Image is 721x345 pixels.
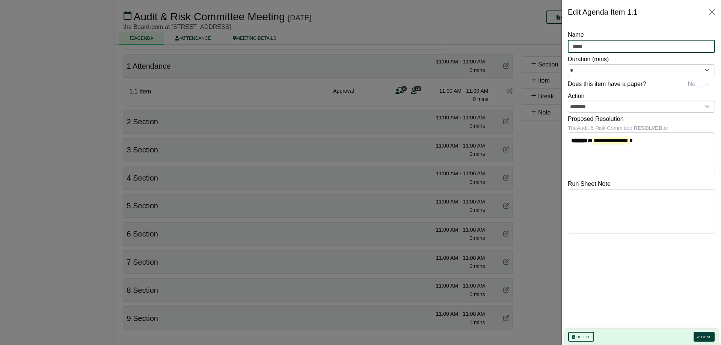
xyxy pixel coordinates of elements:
[568,332,594,342] button: Delete
[706,6,718,18] button: Close
[568,6,638,18] div: Edit Agenda Item 1.1
[568,54,609,64] label: Duration (mins)
[568,91,584,101] label: Action
[568,30,584,40] label: Name
[568,124,715,132] div: The Audit & Risk Committee to:
[694,332,715,342] button: Done
[568,79,646,89] label: Does this item have a paper?
[568,114,624,124] label: Proposed Resolution
[568,179,611,189] label: Run Sheet Note
[634,125,662,131] b: RESOLVED
[688,79,695,89] span: No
